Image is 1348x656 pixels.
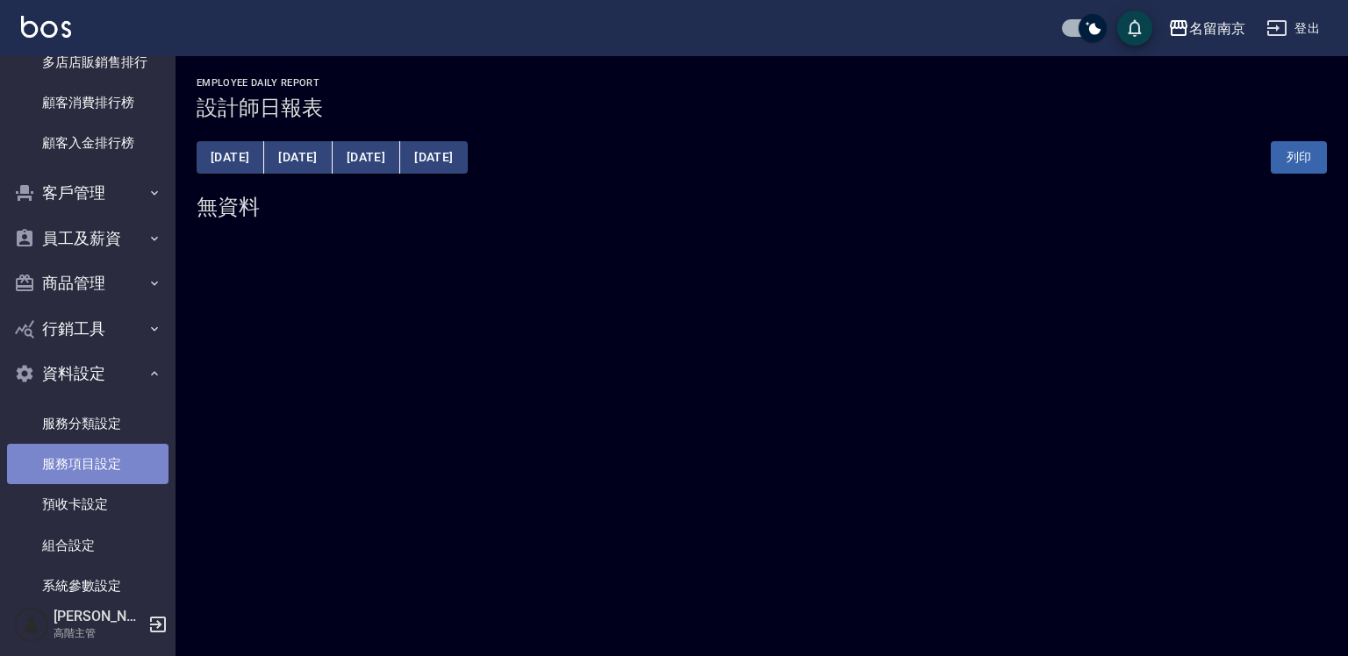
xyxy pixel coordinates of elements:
h2: Employee Daily Report [197,77,1327,89]
button: 資料設定 [7,351,168,396]
button: [DATE] [400,141,467,174]
p: 高階主管 [54,625,143,641]
button: 登出 [1259,12,1327,45]
button: 商品管理 [7,260,168,306]
button: 行銷工具 [7,306,168,352]
img: Person [14,607,49,642]
h5: [PERSON_NAME] [54,608,143,625]
a: 顧客入金排行榜 [7,123,168,163]
button: [DATE] [333,141,400,174]
button: 名留南京 [1161,11,1252,46]
img: Logo [21,16,71,38]
a: 服務項目設定 [7,444,168,484]
button: 列印 [1271,141,1327,174]
button: 客戶管理 [7,170,168,216]
a: 多店店販銷售排行 [7,42,168,82]
button: 員工及薪資 [7,216,168,261]
a: 組合設定 [7,525,168,566]
button: [DATE] [264,141,332,174]
button: [DATE] [197,141,264,174]
a: 顧客消費排行榜 [7,82,168,123]
a: 系統參數設定 [7,566,168,606]
h3: 設計師日報表 [197,96,1327,120]
div: 無資料 [197,195,1327,219]
button: save [1117,11,1152,46]
div: 名留南京 [1189,18,1245,39]
a: 服務分類設定 [7,403,168,444]
a: 預收卡設定 [7,484,168,524]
